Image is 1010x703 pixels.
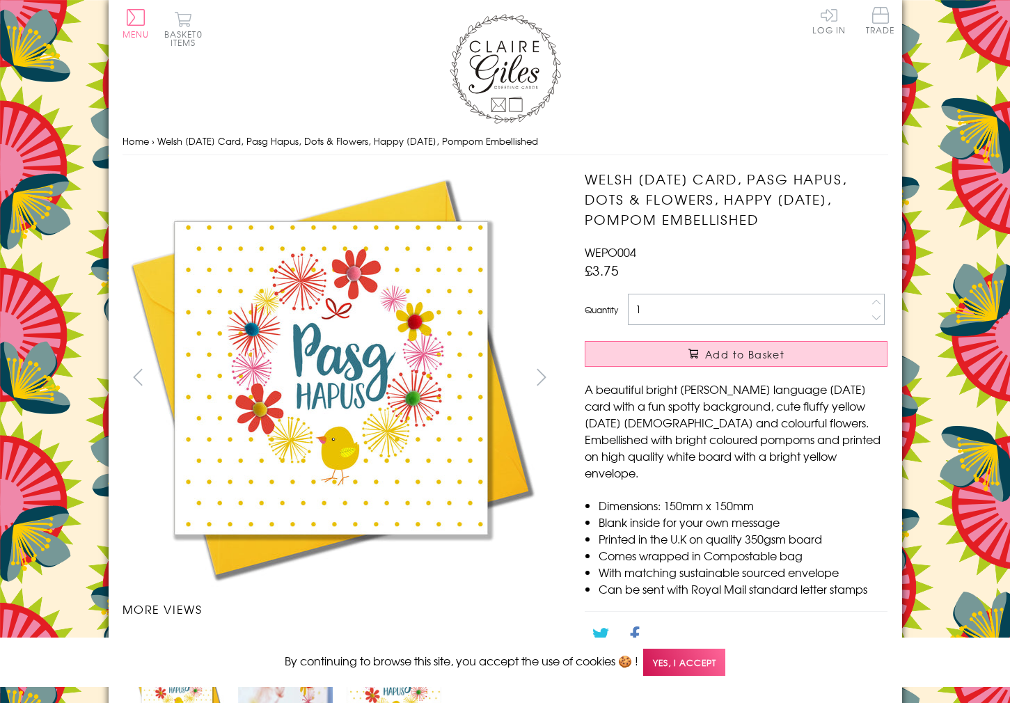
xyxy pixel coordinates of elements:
button: Basket0 items [164,11,203,47]
img: Welsh Easter Card, Pasg Hapus, Dots & Flowers, Happy Easter, Pompom Embellished [123,169,540,587]
span: Welsh [DATE] Card, Pasg Hapus, Dots & Flowers, Happy [DATE], Pompom Embellished [157,134,538,148]
nav: breadcrumbs [123,127,888,156]
button: Menu [123,9,150,38]
button: next [526,361,557,393]
li: Printed in the U.K on quality 350gsm board [599,530,887,547]
button: prev [123,361,154,393]
span: › [152,134,155,148]
span: Yes, I accept [643,649,725,676]
img: Claire Giles Greetings Cards [450,14,561,124]
span: Add to Basket [705,347,784,361]
span: Trade [866,7,895,34]
h3: More views [123,601,558,617]
label: Quantity [585,303,618,316]
button: Add to Basket [585,341,887,367]
li: Can be sent with Royal Mail standard letter stamps [599,580,887,597]
li: Blank inside for your own message [599,514,887,530]
span: Menu [123,28,150,40]
a: Trade [866,7,895,37]
li: With matching sustainable sourced envelope [599,564,887,580]
span: £3.75 [585,260,619,280]
h1: Welsh [DATE] Card, Pasg Hapus, Dots & Flowers, Happy [DATE], Pompom Embellished [585,169,887,229]
span: 0 items [171,28,203,49]
a: Log In [812,7,846,34]
p: A beautiful bright [PERSON_NAME] language [DATE] card with a fun spotty background, cute fluffy y... [585,381,887,481]
li: Dimensions: 150mm x 150mm [599,497,887,514]
a: Home [123,134,149,148]
span: WEPO004 [585,244,636,260]
li: Comes wrapped in Compostable bag [599,547,887,564]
